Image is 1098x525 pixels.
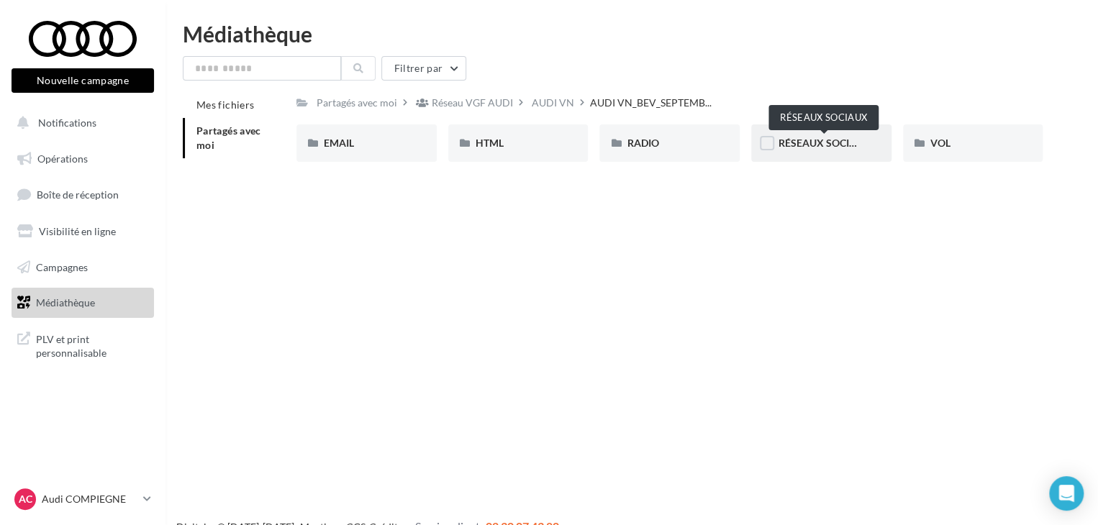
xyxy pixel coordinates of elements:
span: Visibilité en ligne [39,225,116,237]
img: tab_keywords_by_traffic_grey.svg [165,83,177,95]
div: AUDI VN [532,96,574,110]
a: PLV et print personnalisable [9,324,157,366]
span: PLV et print personnalisable [36,329,148,360]
div: Réseau VGF AUDI [432,96,513,110]
span: HTML [476,137,504,149]
span: Médiathèque [36,296,95,309]
div: RÉSEAUX SOCIAUX [768,105,879,130]
span: EMAIL [324,137,354,149]
div: Open Intercom Messenger [1049,476,1084,511]
span: Notifications [38,117,96,129]
p: Audi COMPIEGNE [42,492,137,506]
span: RADIO [627,137,658,149]
img: website_grey.svg [23,37,35,49]
a: Campagnes [9,252,157,283]
img: tab_domain_overview_orange.svg [60,83,71,95]
div: Domaine [76,85,111,94]
a: Visibilité en ligne [9,216,157,247]
span: Partagés avec moi [196,124,261,151]
button: Filtrer par [381,56,466,81]
a: Boîte de réception [9,179,157,210]
a: Opérations [9,144,157,174]
div: Mots-clés [181,85,217,94]
img: logo_orange.svg [23,23,35,35]
div: Partagés avec moi [317,96,397,110]
a: AC Audi COMPIEGNE [12,485,154,513]
span: AUDI VN_BEV_SEPTEMB... [590,96,712,110]
span: Boîte de réception [37,188,119,201]
a: Médiathèque [9,288,157,318]
button: Nouvelle campagne [12,68,154,93]
span: VOL [930,137,950,149]
div: Domaine: [DOMAIN_NAME] [37,37,163,49]
span: AC [19,492,32,506]
span: Mes fichiers [196,99,254,111]
span: RÉSEAUX SOCIAUX [779,137,871,149]
div: Médiathèque [183,23,1081,45]
span: Opérations [37,152,88,165]
span: Campagnes [36,260,88,273]
div: v 4.0.25 [40,23,71,35]
button: Notifications [9,108,151,138]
